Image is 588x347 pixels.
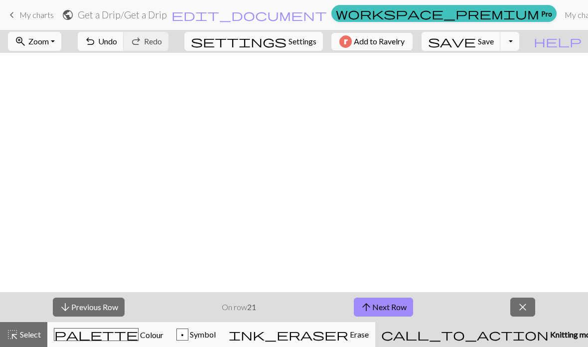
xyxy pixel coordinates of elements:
span: palette [54,328,138,342]
span: public [62,8,74,22]
img: Ravelry [339,35,352,48]
a: My charts [6,6,54,23]
span: keyboard_arrow_left [6,8,18,22]
button: p Symbol [170,322,222,347]
span: arrow_upward [360,300,372,314]
span: ink_eraser [229,328,348,342]
button: Add to Ravelry [331,33,413,50]
button: Zoom [8,32,61,51]
span: highlight_alt [6,328,18,342]
span: help [534,34,582,48]
span: save [428,34,476,48]
p: On row [222,301,256,313]
span: Settings [289,35,316,47]
span: close [517,300,529,314]
span: Add to Ravelry [354,35,405,48]
span: Save [478,36,494,46]
button: Undo [78,32,124,51]
span: settings [191,34,287,48]
span: zoom_in [14,34,26,48]
button: SettingsSettings [184,32,323,51]
span: undo [84,34,96,48]
span: Symbol [188,330,216,339]
div: p [177,329,188,341]
span: Select [18,330,41,339]
button: Save [422,32,501,51]
h2: Get a Drip / Get a Drip [78,9,167,20]
button: Erase [222,322,375,347]
span: edit_document [171,8,327,22]
span: Colour [139,330,163,340]
span: Erase [348,330,369,339]
button: Previous Row [53,298,125,317]
span: Undo [98,36,117,46]
span: call_to_action [381,328,549,342]
button: Colour [47,322,170,347]
i: Settings [191,35,287,47]
button: Next Row [354,298,413,317]
span: Zoom [28,36,49,46]
strong: 21 [247,302,256,312]
span: workspace_premium [336,6,539,20]
a: Pro [331,5,557,22]
span: My charts [19,10,54,19]
span: arrow_downward [59,300,71,314]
